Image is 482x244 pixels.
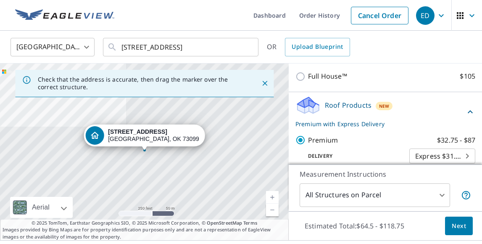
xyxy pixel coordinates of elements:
a: Cancel Order [351,7,408,24]
div: Aerial [29,197,52,218]
button: Close [259,78,270,89]
span: Next [452,221,466,231]
img: EV Logo [15,9,114,22]
div: [GEOGRAPHIC_DATA] [11,35,95,59]
div: Roof ProductsNewPremium with Express Delivery [295,95,475,128]
strong: [STREET_ADDRESS] [108,128,167,135]
span: Upload Blueprint [292,42,343,52]
div: OR [267,38,350,56]
p: Premium with Express Delivery [295,119,465,128]
p: $105 [460,71,475,82]
input: Search by address or latitude-longitude [121,35,241,59]
div: ED [416,6,435,25]
p: Delivery [295,152,409,160]
p: Check that the address is accurate, then drag the marker over the correct structure. [38,76,246,91]
div: [GEOGRAPHIC_DATA], OK 73099 [108,128,199,143]
p: Measurement Instructions [300,169,471,179]
p: Full House™ [308,71,347,82]
a: Current Level 17, Zoom In [266,191,279,204]
div: All Structures on Parcel [300,183,450,207]
span: Your report will include each building or structure inside the parcel boundary. In some cases, du... [461,190,471,200]
a: Current Level 17, Zoom Out [266,204,279,216]
span: New [379,103,390,109]
div: Dropped pin, building 1, Residential property, 10312 SW 28th St Yukon, OK 73099 [84,125,205,151]
p: Estimated Total: $64.5 - $118.75 [298,217,411,235]
a: Terms [243,220,257,226]
button: Next [445,217,473,236]
p: Roof Products [325,100,371,110]
p: $32.75 - $87 [437,135,475,146]
div: Aerial [10,197,73,218]
a: OpenStreetMap [207,220,242,226]
a: Upload Blueprint [285,38,350,56]
span: © 2025 TomTom, Earthstar Geographics SIO, © 2025 Microsoft Corporation, © [32,220,257,227]
div: Express $31.75 [409,144,475,168]
p: Premium [308,135,338,146]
